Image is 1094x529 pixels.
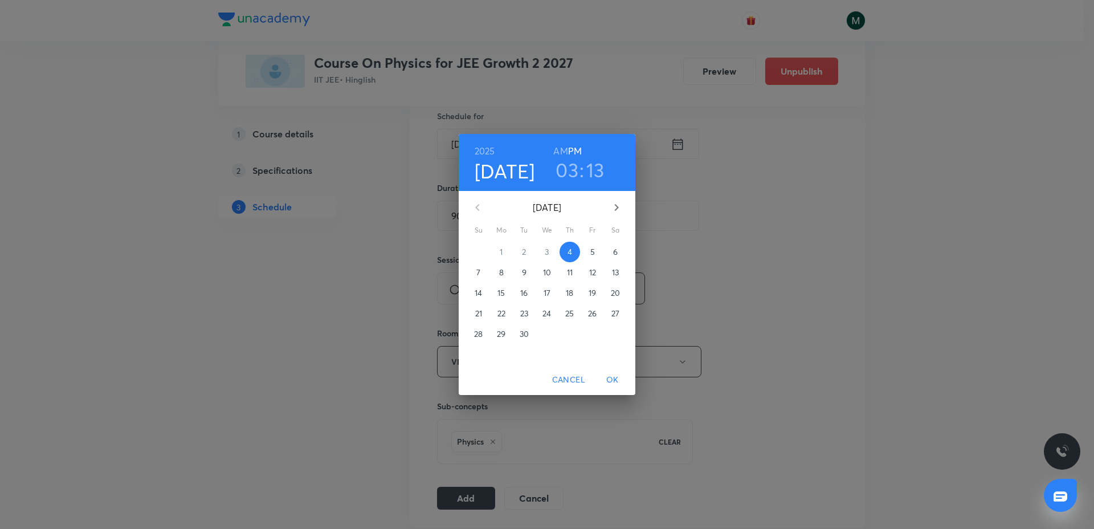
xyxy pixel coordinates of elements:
p: 11 [567,267,573,278]
button: 20 [605,283,626,303]
span: Tu [514,225,534,236]
button: AM [553,143,568,159]
span: OK [599,373,626,387]
p: 25 [565,308,574,319]
button: 8 [491,262,512,283]
button: 4 [560,242,580,262]
button: 22 [491,303,512,324]
button: OK [594,369,631,390]
span: Th [560,225,580,236]
button: 10 [537,262,557,283]
button: 03 [556,158,578,182]
p: 30 [520,328,529,340]
p: 21 [475,308,482,319]
span: Cancel [552,373,585,387]
p: 13 [612,267,619,278]
button: 24 [537,303,557,324]
button: [DATE] [475,159,535,183]
button: 26 [582,303,603,324]
button: 12 [582,262,603,283]
p: 14 [475,287,482,299]
p: [DATE] [491,201,603,214]
p: 4 [568,246,572,258]
button: 30 [514,324,534,344]
p: 6 [613,246,618,258]
p: 20 [611,287,620,299]
button: 7 [468,262,489,283]
p: 27 [611,308,619,319]
button: 6 [605,242,626,262]
p: 12 [589,267,596,278]
p: 26 [588,308,597,319]
button: 19 [582,283,603,303]
button: 28 [468,324,489,344]
span: We [537,225,557,236]
p: 8 [499,267,504,278]
button: 9 [514,262,534,283]
button: 2025 [475,143,495,159]
button: 15 [491,283,512,303]
p: 18 [566,287,573,299]
span: Mo [491,225,512,236]
span: Su [468,225,489,236]
button: Cancel [548,369,590,390]
button: 18 [560,283,580,303]
p: 10 [543,267,551,278]
button: 14 [468,283,489,303]
p: 5 [590,246,595,258]
button: 13 [605,262,626,283]
p: 29 [497,328,505,340]
p: 22 [497,308,505,319]
p: 16 [520,287,528,299]
p: 7 [476,267,480,278]
p: 23 [520,308,528,319]
h3: : [579,158,584,182]
span: Sa [605,225,626,236]
button: 5 [582,242,603,262]
button: 21 [468,303,489,324]
button: 16 [514,283,534,303]
button: 29 [491,324,512,344]
p: 9 [522,267,526,278]
button: 23 [514,303,534,324]
p: 17 [544,287,550,299]
button: 27 [605,303,626,324]
button: 13 [586,158,605,182]
p: 15 [497,287,505,299]
p: 28 [474,328,483,340]
p: 19 [589,287,596,299]
button: PM [568,143,582,159]
span: Fr [582,225,603,236]
p: 24 [542,308,551,319]
button: 25 [560,303,580,324]
button: 17 [537,283,557,303]
button: 11 [560,262,580,283]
